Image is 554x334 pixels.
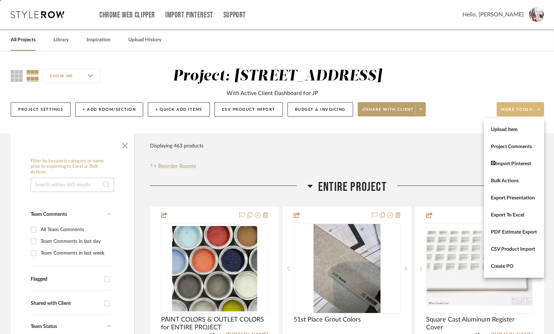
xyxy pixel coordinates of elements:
span: Upload Item [491,127,537,133]
span: Project Comments [491,144,537,150]
span: Bulk Actions [491,178,537,184]
span: PDF Estimate Export [491,229,537,235]
span: Export To Excel [491,212,537,218]
span: Export Presentation [491,195,537,201]
span: Create PO [491,263,537,270]
span: CSV Product Import [491,246,537,252]
span: Import Pinterest [491,161,537,167]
